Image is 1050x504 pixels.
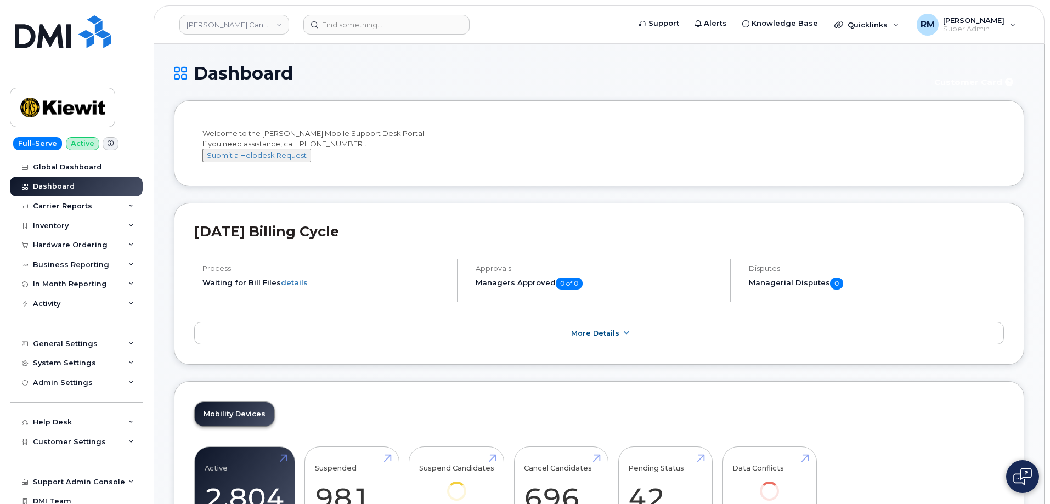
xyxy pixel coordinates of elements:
img: Open chat [1013,468,1032,485]
h5: Managers Approved [476,278,721,290]
span: More Details [571,329,619,337]
button: Customer Card [925,72,1024,92]
h4: Process [202,264,448,273]
h1: Dashboard [174,64,920,83]
a: details [281,278,308,287]
button: Submit a Helpdesk Request [202,149,311,162]
a: Mobility Devices [195,402,274,426]
a: Submit a Helpdesk Request [202,151,311,160]
h5: Managerial Disputes [749,278,1004,290]
div: Welcome to the [PERSON_NAME] Mobile Support Desk Portal If you need assistance, call [PHONE_NUMBER]. [202,128,996,162]
h4: Disputes [749,264,1004,273]
li: Waiting for Bill Files [202,278,448,288]
h2: [DATE] Billing Cycle [194,223,1004,240]
span: 0 of 0 [556,278,583,290]
span: 0 [830,278,843,290]
h4: Approvals [476,264,721,273]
